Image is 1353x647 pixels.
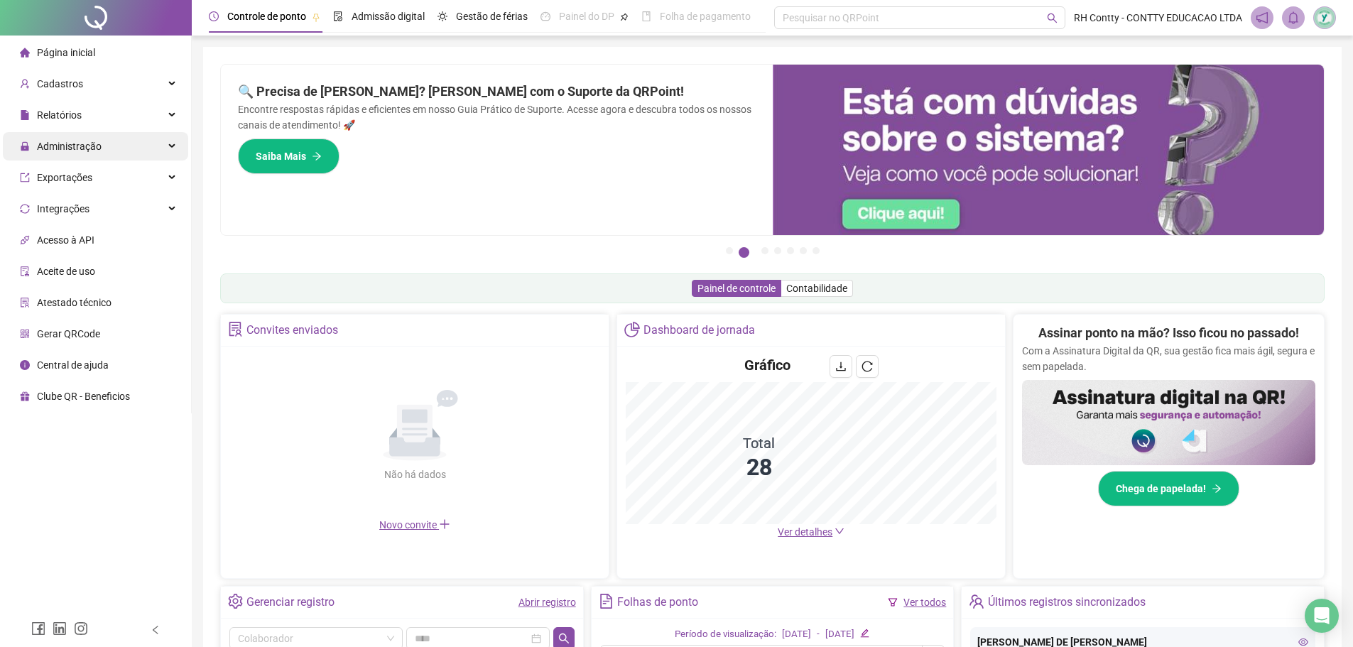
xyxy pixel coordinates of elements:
span: Relatórios [37,109,82,121]
div: Últimos registros sincronizados [988,590,1146,614]
div: [DATE] [782,627,811,642]
span: file-text [599,594,614,609]
span: RH Contty - CONTTY EDUCACAO LTDA [1074,10,1242,26]
span: Página inicial [37,47,95,58]
span: clock-circle [209,11,219,21]
span: Cadastros [37,78,83,89]
span: sync [20,204,30,214]
span: setting [228,594,243,609]
span: Novo convite [379,519,450,531]
button: 4 [774,247,781,254]
span: Folha de pagamento [660,11,751,22]
button: Saiba Mais [238,138,339,174]
button: 3 [761,247,768,254]
span: sun [438,11,447,21]
button: 2 [739,247,749,258]
img: banner%2F02c71560-61a6-44d4-94b9-c8ab97240462.png [1022,380,1315,465]
span: Saiba Mais [256,148,306,164]
span: Painel de controle [697,283,776,294]
span: filter [888,597,898,607]
span: Aceite de uso [37,266,95,277]
div: Folhas de ponto [617,590,698,614]
span: Gerar QRCode [37,328,100,339]
p: Encontre respostas rápidas e eficientes em nosso Guia Prático de Suporte. Acesse agora e descubra... [238,102,756,133]
span: user-add [20,79,30,89]
a: Ver detalhes down [778,526,844,538]
span: arrow-right [312,151,322,161]
div: Open Intercom Messenger [1305,599,1339,633]
span: info-circle [20,360,30,370]
div: Dashboard de jornada [643,318,755,342]
span: Clube QR - Beneficios [37,391,130,402]
p: Com a Assinatura Digital da QR, sua gestão fica mais ágil, segura e sem papelada. [1022,343,1315,374]
span: api [20,235,30,245]
span: down [835,526,844,536]
button: 1 [726,247,733,254]
h2: Assinar ponto na mão? Isso ficou no passado! [1038,323,1299,343]
span: gift [20,391,30,401]
span: home [20,48,30,58]
span: export [20,173,30,183]
span: Admissão digital [352,11,425,22]
span: Acesso à API [37,234,94,246]
span: dashboard [540,11,550,21]
span: lock [20,141,30,151]
span: instagram [74,621,88,636]
span: bell [1287,11,1300,24]
a: Ver todos [903,597,946,608]
span: edit [860,629,869,638]
span: file-done [333,11,343,21]
a: Abrir registro [518,597,576,608]
span: plus [439,518,450,530]
span: search [1047,13,1058,23]
h2: 🔍 Precisa de [PERSON_NAME]? [PERSON_NAME] com o Suporte da QRPoint! [238,82,756,102]
span: audit [20,266,30,276]
span: pushpin [620,13,629,21]
img: banner%2F0cf4e1f0-cb71-40ef-aa93-44bd3d4ee559.png [773,65,1325,235]
button: 5 [787,247,794,254]
span: file [20,110,30,120]
div: - [817,627,820,642]
button: 7 [813,247,820,254]
span: Controle de ponto [227,11,306,22]
span: reload [862,361,873,372]
span: Painel do DP [559,11,614,22]
span: Administração [37,141,102,152]
span: Integrações [37,203,89,214]
span: book [641,11,651,21]
div: Não há dados [349,467,480,482]
span: solution [228,322,243,337]
span: Chega de papelada! [1116,481,1206,496]
span: download [835,361,847,372]
button: 6 [800,247,807,254]
span: left [151,625,161,635]
span: linkedin [53,621,67,636]
button: Chega de papelada! [1098,471,1239,506]
span: team [969,594,984,609]
span: arrow-right [1212,484,1222,494]
span: Exportações [37,172,92,183]
span: Atestado técnico [37,297,112,308]
div: Período de visualização: [675,627,776,642]
div: Convites enviados [246,318,338,342]
span: notification [1256,11,1268,24]
span: eye [1298,637,1308,647]
h4: Gráfico [744,355,790,375]
span: Contabilidade [786,283,847,294]
span: pushpin [312,13,320,21]
span: Gestão de férias [456,11,528,22]
img: 82867 [1314,7,1335,28]
span: Central de ajuda [37,359,109,371]
span: qrcode [20,329,30,339]
div: [DATE] [825,627,854,642]
span: Ver detalhes [778,526,832,538]
span: search [558,633,570,644]
span: pie-chart [624,322,639,337]
span: solution [20,298,30,308]
span: facebook [31,621,45,636]
div: Gerenciar registro [246,590,335,614]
